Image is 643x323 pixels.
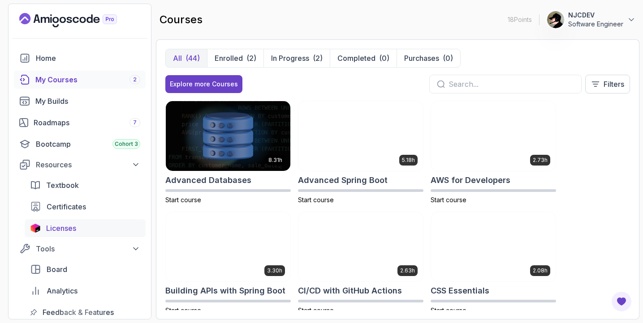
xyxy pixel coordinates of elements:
h2: Advanced Spring Boot [298,174,388,187]
p: 8.31h [268,157,282,164]
div: Tools [36,243,140,254]
button: Filters [585,75,630,93]
div: Explore more Courses [170,80,238,89]
h2: AWS for Developers [431,174,510,187]
img: user profile image [547,11,564,28]
p: In Progress [271,53,309,64]
h2: CSS Essentials [431,285,489,297]
a: certificates [25,198,146,216]
button: All(44) [166,49,207,67]
div: (44) [186,53,200,64]
img: jetbrains icon [30,224,41,233]
button: In Progress(2) [263,49,330,67]
a: roadmaps [14,114,146,132]
img: CSS Essentials card [431,212,556,282]
button: Enrolled(2) [207,49,263,67]
span: 2 [133,76,137,83]
a: board [25,260,146,278]
p: All [173,53,182,64]
img: AWS for Developers card [431,101,556,171]
div: (2) [246,53,256,64]
a: textbook [25,176,146,194]
p: 2.63h [400,267,415,274]
div: (0) [443,53,453,64]
span: Board [47,264,67,275]
p: 2.73h [533,157,548,164]
p: Software Engineer [568,20,623,29]
p: Enrolled [215,53,243,64]
h2: CI/CD with GitHub Actions [298,285,402,297]
a: analytics [25,282,146,300]
span: Licenses [46,223,76,234]
div: (0) [379,53,389,64]
button: Resources [14,157,146,173]
p: Filters [604,79,624,89]
div: Bootcamp [36,139,140,149]
img: Advanced Databases card [166,101,290,171]
p: NJCDEV [568,11,623,20]
input: Search... [449,79,574,89]
a: builds [14,92,146,110]
span: 7 [133,119,137,126]
a: Landing page [19,13,138,27]
span: Start course [431,196,466,204]
button: Tools [14,241,146,257]
div: Resources [36,159,140,170]
span: Feedback & Features [43,307,114,318]
h2: Advanced Databases [165,174,251,187]
span: Start course [298,196,334,204]
button: Purchases(0) [397,49,460,67]
img: Advanced Spring Boot card [298,101,423,171]
p: 3.30h [267,267,282,274]
a: feedback [25,303,146,321]
h2: courses [160,13,203,27]
div: Roadmaps [34,117,140,128]
button: Completed(0) [330,49,397,67]
h2: Building APIs with Spring Boot [165,285,285,297]
button: Open Feedback Button [611,291,632,312]
p: Completed [337,53,375,64]
p: 18 Points [508,15,532,24]
a: licenses [25,219,146,237]
div: My Courses [35,74,140,85]
p: 5.18h [402,157,415,164]
span: Start course [298,306,334,314]
span: Start course [165,306,201,314]
p: 2.08h [533,267,548,274]
span: Start course [431,306,466,314]
span: Analytics [47,285,78,296]
div: Home [36,53,140,64]
a: bootcamp [14,135,146,153]
img: CI/CD with GitHub Actions card [298,212,423,282]
div: My Builds [35,96,140,106]
button: Explore more Courses [165,75,242,93]
span: Cohort 3 [115,140,138,148]
a: courses [14,71,146,89]
div: (2) [313,53,323,64]
span: Start course [165,196,201,204]
span: Textbook [46,180,79,191]
span: Certificates [47,201,86,212]
img: Building APIs with Spring Boot card [166,212,290,282]
p: Purchases [404,53,439,64]
button: user profile imageNJCDEVSoftware Engineer [547,11,636,29]
a: home [14,49,146,67]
